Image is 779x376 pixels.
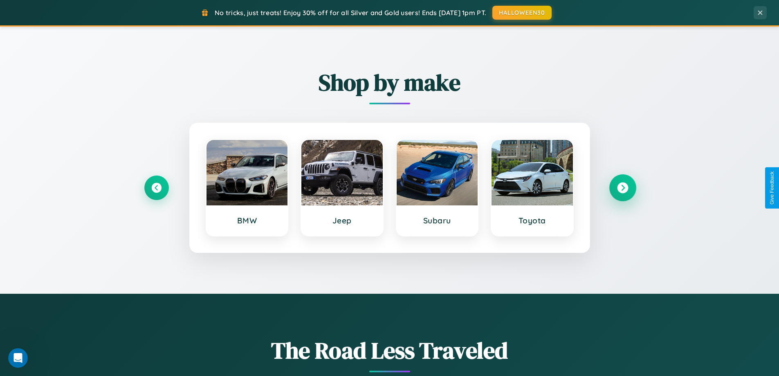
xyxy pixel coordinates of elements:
div: Give Feedback [769,171,775,205]
iframe: Intercom live chat [8,348,28,368]
span: No tricks, just treats! Enjoy 30% off for all Silver and Gold users! Ends [DATE] 1pm PT. [215,9,486,17]
h3: Jeep [310,216,375,225]
h1: The Road Less Traveled [144,335,635,366]
button: HALLOWEEN30 [492,6,552,20]
h3: Subaru [405,216,470,225]
h2: Shop by make [144,67,635,98]
h3: Toyota [500,216,565,225]
h3: BMW [215,216,280,225]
